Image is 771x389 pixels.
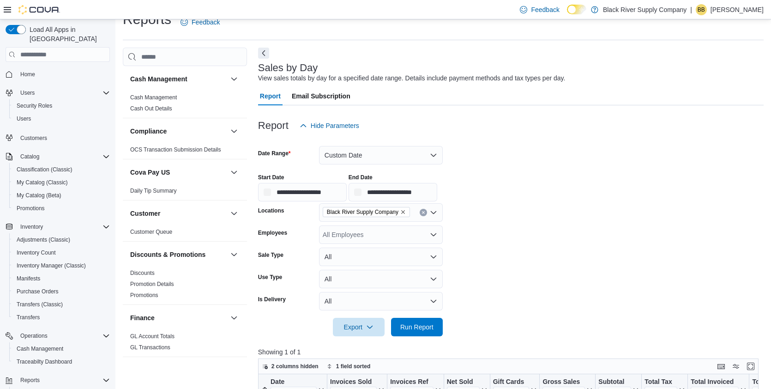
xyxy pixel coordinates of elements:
button: Cova Pay US [229,167,240,178]
span: Inventory Manager (Classic) [13,260,110,271]
span: Promotion Details [130,280,174,288]
label: Use Type [258,274,282,281]
button: Home [2,67,114,81]
a: GL Transactions [130,344,170,351]
button: Customers [2,131,114,144]
a: Adjustments (Classic) [13,234,74,245]
div: Invoices Ref [390,378,433,387]
div: Net Sold [446,378,479,387]
span: Inventory [20,223,43,231]
span: Security Roles [17,102,52,109]
div: Compliance [123,144,247,159]
a: Customer Queue [130,229,172,235]
button: Users [17,87,38,98]
span: Black River Supply Company [327,207,398,217]
button: Inventory [2,220,114,233]
div: Finance [123,331,247,357]
span: Purchase Orders [17,288,59,295]
button: Inventory Manager (Classic) [9,259,114,272]
a: Users [13,113,35,124]
a: Cash Out Details [130,105,172,112]
a: Cash Management [130,94,177,101]
span: Transfers [17,314,40,321]
button: Next [258,48,269,59]
a: Daily Tip Summary [130,188,177,194]
div: Cova Pay US [123,185,247,200]
button: Open list of options [430,231,437,238]
span: Inventory Count [13,247,110,258]
span: Transfers (Classic) [13,299,110,310]
button: Open list of options [430,209,437,216]
a: Transfers (Classic) [13,299,66,310]
span: Inventory Manager (Classic) [17,262,86,269]
button: Transfers (Classic) [9,298,114,311]
label: Locations [258,207,284,214]
button: Adjustments (Classic) [9,233,114,246]
span: Classification (Classic) [17,166,72,173]
a: Classification (Classic) [13,164,76,175]
a: Promotions [130,292,158,298]
a: Traceabilty Dashboard [13,356,76,367]
label: Employees [258,229,287,237]
p: [PERSON_NAME] [711,4,764,15]
button: All [319,270,443,288]
a: Inventory Count [13,247,60,258]
button: Finance [229,312,240,323]
span: Discounts [130,269,155,277]
a: Cash Management [13,343,67,354]
div: Customer [123,226,247,241]
span: Report [260,87,281,105]
button: Users [9,112,114,125]
span: Catalog [20,153,39,160]
button: Cash Management [130,74,227,84]
button: Customer [229,208,240,219]
h3: Customer [130,209,160,218]
h3: Discounts & Promotions [130,250,205,259]
span: Feedback [192,18,220,27]
span: Operations [20,332,48,340]
span: Operations [17,330,110,341]
span: My Catalog (Classic) [17,179,68,186]
label: Date Range [258,150,291,157]
span: Feedback [531,5,559,14]
span: My Catalog (Classic) [13,177,110,188]
p: Black River Supply Company [603,4,687,15]
input: Press the down key to open a popover containing a calendar. [258,183,347,201]
span: Users [13,113,110,124]
label: Start Date [258,174,284,181]
button: Classification (Classic) [9,163,114,176]
span: My Catalog (Beta) [13,190,110,201]
label: Sale Type [258,251,283,259]
a: Manifests [13,273,44,284]
button: Keyboard shortcuts [716,361,727,372]
button: Users [2,86,114,99]
a: Inventory Manager (Classic) [13,260,90,271]
span: Export [338,318,379,336]
span: Reports [20,377,40,384]
div: View sales totals by day for a specified date range. Details include payment methods and tax type... [258,73,566,83]
h3: Cash Management [130,74,187,84]
button: 1 field sorted [323,361,374,372]
button: 2 columns hidden [259,361,322,372]
span: Black River Supply Company [323,207,410,217]
span: Promotions [130,292,158,299]
button: Traceabilty Dashboard [9,355,114,368]
h3: Sales by Day [258,62,318,73]
span: Customers [20,134,47,142]
button: Catalog [17,151,43,162]
span: Hide Parameters [311,121,359,130]
a: Promotion Details [130,281,174,287]
span: GL Account Totals [130,333,175,340]
div: Invoices Sold [330,378,377,387]
button: Cash Management [229,73,240,85]
a: Home [17,69,39,80]
span: OCS Transaction Submission Details [130,146,221,153]
div: Discounts & Promotions [123,267,247,304]
span: Traceabilty Dashboard [17,358,72,365]
span: Inventory Count [17,249,56,256]
h3: Cova Pay US [130,168,170,177]
input: Press the down key to open a popover containing a calendar. [349,183,437,201]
